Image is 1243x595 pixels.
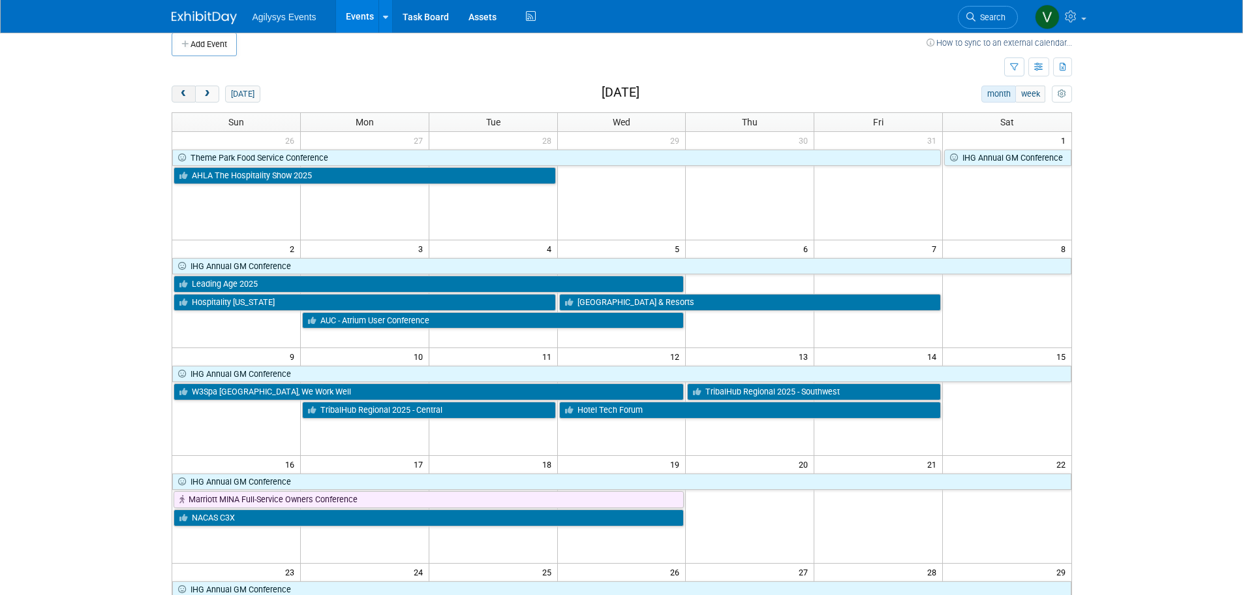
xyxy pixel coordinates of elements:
span: 18 [541,456,557,472]
span: 10 [412,348,429,364]
span: 23 [284,564,300,580]
span: 22 [1055,456,1071,472]
span: 19 [669,456,685,472]
a: W3Spa [GEOGRAPHIC_DATA], We Work Well [174,383,684,400]
span: 14 [926,348,942,364]
i: Personalize Calendar [1058,90,1066,99]
button: [DATE] [225,86,260,103]
span: Mon [356,117,374,127]
span: 6 [802,240,814,257]
span: 15 [1055,348,1071,364]
span: 12 [669,348,685,364]
span: 4 [545,240,557,257]
span: 27 [412,132,429,148]
a: Hospitality [US_STATE] [174,294,556,311]
span: Wed [613,117,630,127]
span: 24 [412,564,429,580]
img: ExhibitDay [172,11,237,24]
span: 27 [797,564,814,580]
span: Search [975,12,1005,22]
span: Thu [742,117,758,127]
a: TribalHub Regional 2025 - Southwest [687,383,941,400]
button: week [1015,86,1045,103]
span: 8 [1060,240,1071,257]
span: 2 [288,240,300,257]
button: next [195,86,219,103]
a: Marriott MINA Full-Service Owners Conference [174,491,684,508]
a: IHG Annual GM Conference [172,258,1071,275]
a: AUC - Atrium User Conference [302,312,684,329]
span: 28 [541,132,557,148]
a: IHG Annual GM Conference [944,150,1071,167]
span: 16 [284,456,300,472]
span: 5 [673,240,685,257]
a: IHG Annual GM Conference [172,474,1071,490]
span: 29 [669,132,685,148]
button: Add Event [172,33,237,56]
span: Tue [486,117,500,127]
a: TribalHub Regional 2025 - Central [302,402,556,419]
span: 26 [284,132,300,148]
span: 25 [541,564,557,580]
span: 26 [669,564,685,580]
span: 17 [412,456,429,472]
a: AHLA The Hospitality Show 2025 [174,167,556,184]
span: 20 [797,456,814,472]
a: IHG Annual GM Conference [172,366,1071,383]
a: [GEOGRAPHIC_DATA] & Resorts [559,294,942,311]
span: Agilysys Events [253,12,316,22]
span: 28 [926,564,942,580]
span: Sun [228,117,244,127]
a: Search [958,6,1018,29]
a: Theme Park Food Service Conference [172,150,942,167]
span: 9 [288,348,300,364]
h2: [DATE] [602,86,639,100]
span: Sat [1000,117,1014,127]
a: Leading Age 2025 [174,276,684,293]
img: Vaitiare Munoz [1035,5,1060,29]
button: prev [172,86,196,103]
a: NACAS C3X [174,509,684,526]
a: How to sync to an external calendar... [927,38,1072,48]
button: myCustomButton [1052,86,1071,103]
span: 29 [1055,564,1071,580]
span: 11 [541,348,557,364]
span: 3 [417,240,429,257]
span: 13 [797,348,814,364]
span: Fri [873,117,883,127]
span: 21 [926,456,942,472]
span: 7 [930,240,942,257]
span: 1 [1060,132,1071,148]
a: Hotel Tech Forum [559,402,942,419]
span: 31 [926,132,942,148]
button: month [981,86,1016,103]
span: 30 [797,132,814,148]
